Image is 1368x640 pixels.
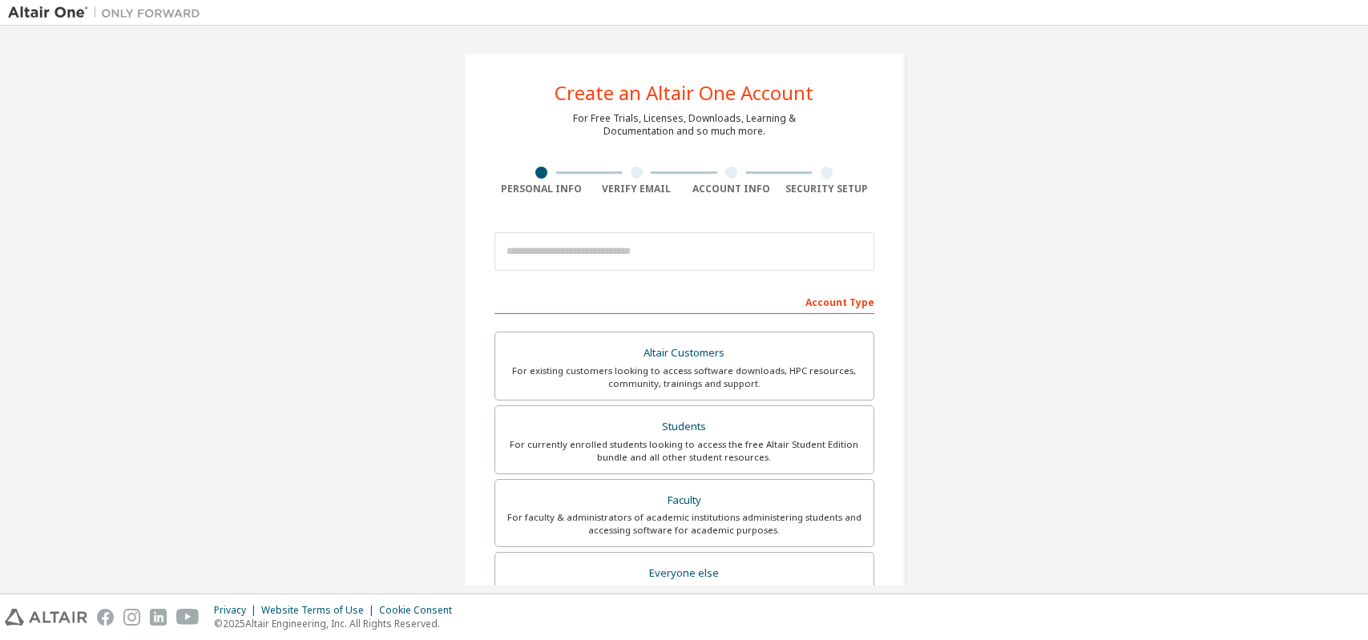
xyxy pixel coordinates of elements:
p: © 2025 Altair Engineering, Inc. All Rights Reserved. [214,617,462,630]
div: Cookie Consent [379,604,462,617]
img: linkedin.svg [150,609,167,626]
img: instagram.svg [123,609,140,626]
img: Altair One [8,5,208,21]
div: Personal Info [494,183,590,195]
div: Create an Altair One Account [555,83,813,103]
div: For individuals, businesses and everyone else looking to try Altair software and explore our prod... [505,585,864,610]
img: youtube.svg [176,609,200,626]
div: Everyone else [505,562,864,585]
div: For existing customers looking to access software downloads, HPC resources, community, trainings ... [505,364,864,390]
div: Privacy [214,604,261,617]
div: For Free Trials, Licenses, Downloads, Learning & Documentation and so much more. [573,112,796,138]
div: For currently enrolled students looking to access the free Altair Student Edition bundle and all ... [505,438,864,464]
div: Faculty [505,489,864,512]
div: Account Info [684,183,780,195]
img: altair_logo.svg [5,609,87,626]
div: For faculty & administrators of academic institutions administering students and accessing softwa... [505,511,864,537]
div: Verify Email [589,183,684,195]
div: Security Setup [779,183,874,195]
img: facebook.svg [97,609,114,626]
div: Website Terms of Use [261,604,379,617]
div: Altair Customers [505,342,864,364]
div: Account Type [494,288,874,314]
div: Students [505,416,864,438]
